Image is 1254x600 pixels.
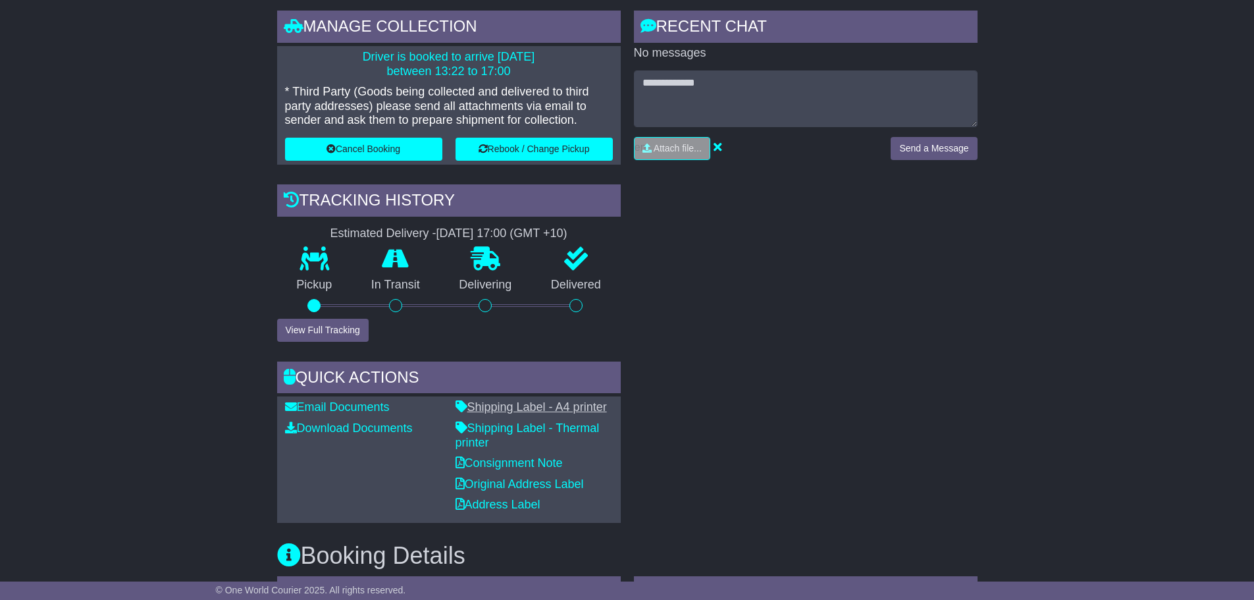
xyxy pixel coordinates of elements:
div: Tracking history [277,184,621,220]
span: © One World Courier 2025. All rights reserved. [216,585,406,595]
div: Manage collection [277,11,621,46]
p: Delivering [440,278,532,292]
div: RECENT CHAT [634,11,978,46]
a: Consignment Note [456,456,563,470]
div: [DATE] 17:00 (GMT +10) [436,227,567,241]
p: Pickup [277,278,352,292]
p: Delivered [531,278,621,292]
p: No messages [634,46,978,61]
button: Rebook / Change Pickup [456,138,613,161]
p: * Third Party (Goods being collected and delivered to third party addresses) please send all atta... [285,85,613,128]
p: In Transit [352,278,440,292]
a: Email Documents [285,400,390,414]
a: Original Address Label [456,477,584,491]
p: Driver is booked to arrive [DATE] between 13:22 to 17:00 [285,50,613,78]
a: Shipping Label - Thermal printer [456,422,600,449]
h3: Booking Details [277,543,978,569]
a: Shipping Label - A4 printer [456,400,607,414]
button: Cancel Booking [285,138,442,161]
button: Send a Message [891,137,977,160]
a: Download Documents [285,422,413,435]
div: Estimated Delivery - [277,227,621,241]
div: Quick Actions [277,362,621,397]
a: Address Label [456,498,540,511]
button: View Full Tracking [277,319,369,342]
